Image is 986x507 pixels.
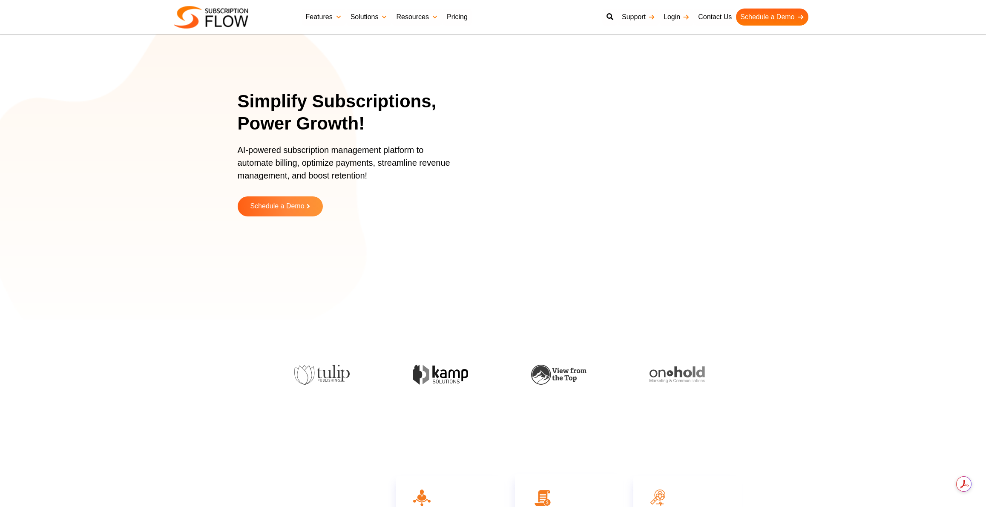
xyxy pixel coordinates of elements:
span: Schedule a Demo [250,203,304,210]
a: Pricing [443,9,472,26]
img: onhold-marketing [649,366,704,383]
h1: Simplify Subscriptions, Power Growth! [238,90,470,135]
a: Schedule a Demo [736,9,808,26]
p: AI-powered subscription management platform to automate billing, optimize payments, streamline re... [238,144,459,190]
img: Subscriptionflow [174,6,248,29]
img: tulip-publishing [294,365,349,385]
a: Schedule a Demo [238,196,323,216]
img: icon10 [413,490,431,506]
a: Login [659,9,694,26]
img: icon11 [650,490,665,506]
a: Resources [392,9,442,26]
a: Solutions [346,9,392,26]
a: Support [618,9,659,26]
a: Features [302,9,346,26]
img: kamp-solution [412,365,468,385]
img: view-from-the-top [530,365,586,385]
a: Contact Us [694,9,736,26]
